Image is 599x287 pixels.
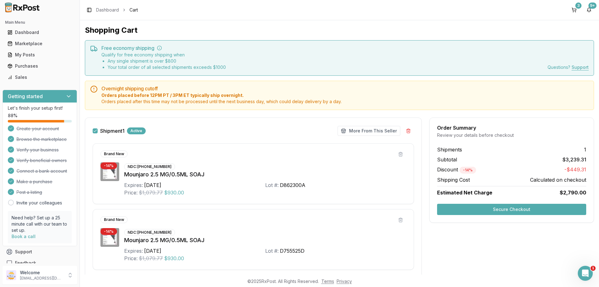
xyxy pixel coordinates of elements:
div: [DATE] [144,247,161,255]
a: Invite your colleagues [17,200,62,206]
div: NDC: [PHONE_NUMBER] [124,229,175,236]
span: Verify your business [17,147,59,153]
div: Expires: [124,247,143,255]
div: D862300A [280,181,305,189]
button: 3 [569,5,579,15]
div: Brand New [100,216,128,223]
a: Book a call [12,234,36,239]
div: - 14 % [460,167,476,174]
div: [DATE] [144,181,161,189]
img: RxPost Logo [2,2,42,12]
a: My Posts [5,49,75,60]
button: Dashboard [2,27,77,37]
span: $3,239.31 [562,156,586,163]
a: Privacy [337,279,352,284]
h5: Free economy shipping [101,45,589,50]
div: Expires: [124,181,143,189]
a: Purchases [5,60,75,72]
span: $2,790.00 [560,189,586,196]
span: Verify beneficial owners [17,157,67,164]
span: 1 [591,266,596,271]
button: My Posts [2,50,77,60]
button: More From This Seller [338,126,400,136]
span: Feedback [15,260,36,266]
a: Sales [5,72,75,83]
a: Terms [321,279,334,284]
label: Shipment 1 [100,128,124,133]
h3: Getting started [8,93,43,100]
span: $1,079.77 [139,189,163,196]
span: 88 % [8,112,17,119]
a: Marketplace [5,38,75,49]
span: $930.00 [164,189,184,196]
span: Cart [129,7,138,13]
div: Mounjaro 2.5 MG/0.5ML SOAJ [124,170,406,179]
span: Shipments [437,146,462,153]
p: Need help? Set up a 25 minute call with our team to set up. [12,215,68,233]
img: Mounjaro 2.5 MG/0.5ML SOAJ [100,162,119,181]
button: Purchases [2,61,77,71]
div: Lot #: [265,247,279,255]
span: Connect a bank account [17,168,67,174]
button: Secure Checkout [437,204,586,215]
button: Marketplace [2,39,77,49]
button: 9+ [584,5,594,15]
div: Mounjaro 2.5 MG/0.5ML SOAJ [124,236,406,245]
span: Orders placed before 12PM PT / 3PM ET typically ship overnight. [101,92,589,98]
span: Orders placed after this time may not be processed until the next business day, which could delay... [101,98,589,105]
div: Marketplace [7,41,72,47]
img: User avatar [6,270,16,280]
div: Brand New [100,151,128,157]
div: Price: [124,255,138,262]
a: Dashboard [96,7,119,13]
span: Make a purchase [17,179,52,185]
div: - 14 % [100,228,117,235]
li: Your total order of all selected shipments exceeds $ 1000 [108,64,226,70]
p: Welcome [20,270,63,276]
div: - 14 % [100,162,117,169]
div: Review your details before checkout [437,132,586,138]
div: Qualify for free economy shipping when [101,52,226,70]
span: Create your account [17,126,59,132]
h1: Shopping Cart [85,25,594,35]
h2: Main Menu [5,20,75,25]
img: Mounjaro 2.5 MG/0.5ML SOAJ [100,228,119,247]
span: Estimated Net Charge [437,189,492,196]
div: Price: [124,189,138,196]
span: Shipping Cost [437,176,470,184]
button: Support [2,246,77,257]
button: Feedback [2,257,77,269]
h5: Overnight shipping cutoff [101,86,589,91]
div: NDC: [PHONE_NUMBER] [124,163,175,170]
span: Post a listing [17,189,42,195]
iframe: Intercom live chat [578,266,593,281]
div: 9+ [588,2,597,9]
div: Dashboard [7,29,72,36]
div: Questions? [548,64,589,70]
div: D755525D [280,247,304,255]
div: Order Summary [437,125,586,130]
div: Active [127,127,146,134]
p: [EMAIL_ADDRESS][DOMAIN_NAME] [20,276,63,281]
span: $1,079.77 [139,255,163,262]
div: Purchases [7,63,72,69]
span: Calculated on checkout [530,176,586,184]
div: My Posts [7,52,72,58]
span: 1 [584,146,586,153]
a: Dashboard [5,27,75,38]
span: $930.00 [164,255,184,262]
li: Any single shipment is over $ 800 [108,58,226,64]
span: -$449.31 [564,166,586,174]
nav: breadcrumb [96,7,138,13]
div: Lot #: [265,181,279,189]
span: Subtotal [437,156,457,163]
p: Let's finish your setup first! [8,105,72,111]
span: Browse the marketplace [17,136,67,142]
div: 3 [575,2,582,9]
span: Discount [437,166,476,173]
button: Sales [2,72,77,82]
div: Sales [7,74,72,80]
